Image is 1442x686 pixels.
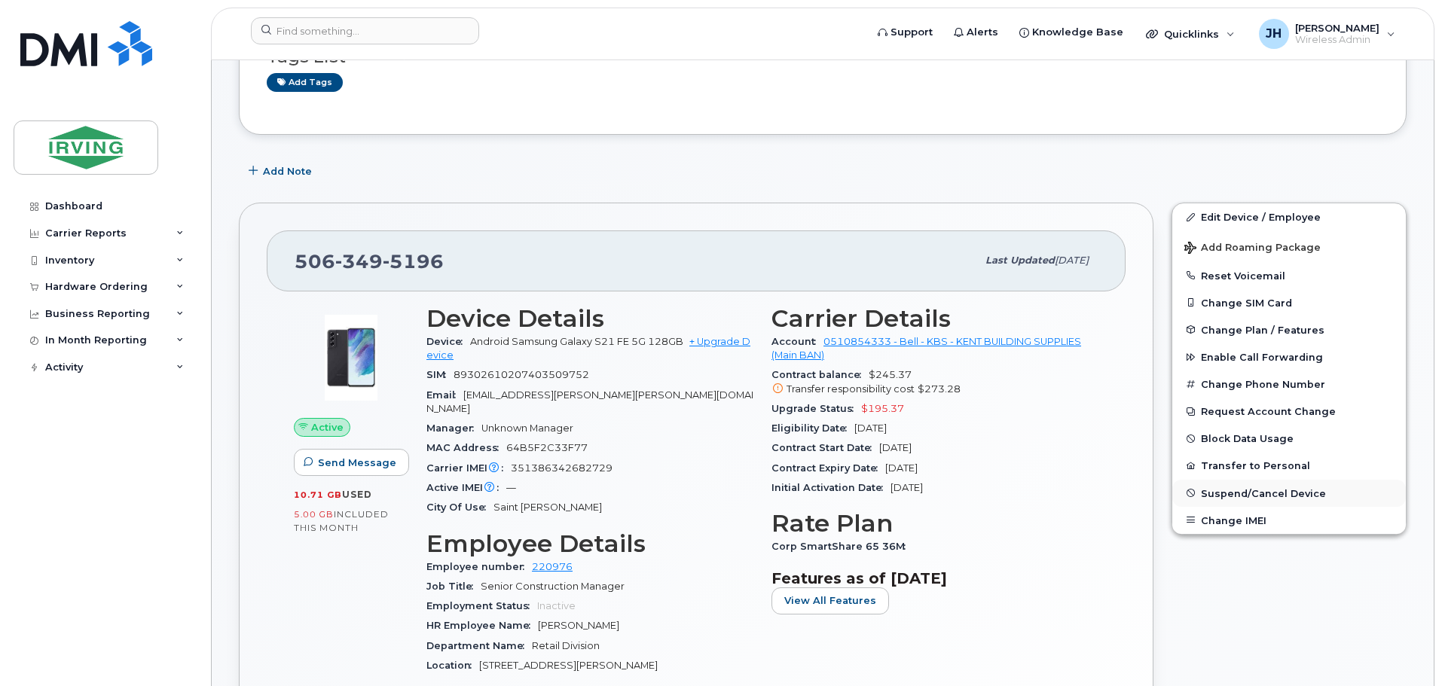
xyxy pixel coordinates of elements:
[383,250,444,273] span: 5196
[885,462,918,474] span: [DATE]
[985,255,1055,266] span: Last updated
[1172,398,1406,425] button: Request Account Change
[426,336,470,347] span: Device
[506,442,588,453] span: 64B5F2C33F77
[1201,352,1323,363] span: Enable Call Forwarding
[1172,480,1406,507] button: Suspend/Cancel Device
[891,25,933,40] span: Support
[538,620,619,631] span: [PERSON_NAME]
[426,369,454,380] span: SIM
[426,389,463,401] span: Email
[1172,316,1406,343] button: Change Plan / Features
[1172,262,1406,289] button: Reset Voicemail
[1184,242,1321,256] span: Add Roaming Package
[426,660,479,671] span: Location
[771,569,1098,587] h3: Features as of [DATE]
[784,593,876,608] span: View All Features
[426,620,538,631] span: HR Employee Name
[426,482,506,493] span: Active IMEI
[511,462,613,474] span: 351386342682729
[1172,203,1406,230] a: Edit Device / Employee
[426,442,506,453] span: MAC Address
[306,313,396,403] img: image20231002-3703462-abbrul.jpeg
[479,660,658,671] span: [STREET_ADDRESS][PERSON_NAME]
[861,403,904,414] span: $195.37
[1055,255,1089,266] span: [DATE]
[537,600,576,611] span: Inactive
[1201,487,1326,498] span: Suspend/Cancel Device
[532,561,573,572] a: 220976
[1248,19,1406,49] div: Julie Hebert
[1164,28,1219,40] span: Quicklinks
[943,17,1009,47] a: Alerts
[891,482,923,493] span: [DATE]
[771,369,1098,396] span: $245.37
[771,369,869,380] span: Contract balance
[311,420,344,434] span: Active
[867,17,943,47] a: Support
[506,482,516,493] span: —
[771,442,879,453] span: Contract Start Date
[771,587,889,614] button: View All Features
[1172,425,1406,452] button: Block Data Usage
[426,561,532,572] span: Employee number
[426,581,481,592] span: Job Title
[1295,22,1379,34] span: [PERSON_NAME]
[967,25,998,40] span: Alerts
[1172,343,1406,370] button: Enable Call Forwarding
[426,502,493,513] span: City Of Use
[1172,370,1406,398] button: Change Phone Number
[294,449,409,476] button: Send Message
[1172,452,1406,479] button: Transfer to Personal
[426,389,753,414] span: [EMAIL_ADDRESS][PERSON_NAME][PERSON_NAME][DOMAIN_NAME]
[263,164,312,178] span: Add Note
[335,250,383,273] span: 349
[771,482,891,493] span: Initial Activation Date
[294,509,334,520] span: 5.00 GB
[771,422,854,434] span: Eligibility Date
[532,640,600,651] span: Retail Division
[251,17,479,44] input: Find something...
[1201,324,1324,335] span: Change Plan / Features
[318,456,396,470] span: Send Message
[771,510,1098,537] h3: Rate Plan
[426,600,537,611] span: Employment Status
[771,403,861,414] span: Upgrade Status
[1266,25,1282,43] span: JH
[787,383,915,395] span: Transfer responsibility cost
[267,73,343,92] a: Add tags
[1135,19,1245,49] div: Quicklinks
[1032,25,1123,40] span: Knowledge Base
[267,47,1379,66] h3: Tags List
[481,422,573,434] span: Unknown Manager
[342,489,372,500] span: used
[295,250,444,273] span: 506
[481,581,625,592] span: Senior Construction Manager
[1009,17,1134,47] a: Knowledge Base
[426,640,532,651] span: Department Name
[771,336,1081,361] a: 0510854333 - Bell - KBS - KENT BUILDING SUPPLIES (Main BAN)
[918,383,961,395] span: $273.28
[1172,289,1406,316] button: Change SIM Card
[1172,507,1406,534] button: Change IMEI
[1295,34,1379,46] span: Wireless Admin
[854,422,887,434] span: [DATE]
[1172,231,1406,262] button: Add Roaming Package
[426,462,511,474] span: Carrier IMEI
[294,489,342,500] span: 10.71 GB
[426,530,753,557] h3: Employee Details
[771,305,1098,332] h3: Carrier Details
[294,508,389,533] span: included this month
[470,336,683,347] span: Android Samsung Galaxy S21 FE 5G 128GB
[426,422,481,434] span: Manager
[239,157,325,184] button: Add Note
[771,462,885,474] span: Contract Expiry Date
[771,336,823,347] span: Account
[493,502,602,513] span: Saint [PERSON_NAME]
[426,305,753,332] h3: Device Details
[771,541,913,552] span: Corp SmartShare 65 36M
[454,369,589,380] span: 89302610207403509752
[879,442,912,453] span: [DATE]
